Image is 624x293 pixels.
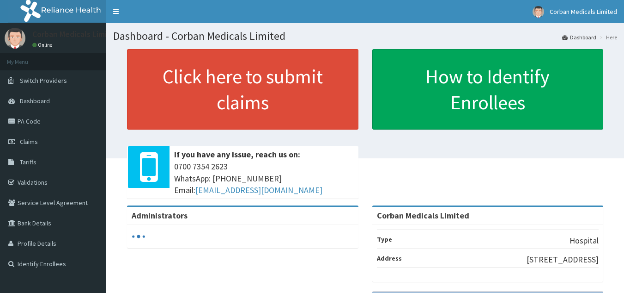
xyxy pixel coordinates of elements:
[174,149,300,160] b: If you have any issue, reach us on:
[569,235,599,247] p: Hospital
[377,254,402,262] b: Address
[597,33,617,41] li: Here
[32,42,55,48] a: Online
[377,235,392,243] b: Type
[20,76,67,85] span: Switch Providers
[20,137,38,146] span: Claims
[127,49,358,130] a: Click here to submit claims
[372,49,604,130] a: How to Identify Enrollees
[132,230,145,243] svg: audio-loading
[562,33,596,41] a: Dashboard
[377,210,469,221] strong: Corban Medicals Limited
[195,185,322,195] a: [EMAIL_ADDRESS][DOMAIN_NAME]
[20,158,36,166] span: Tariffs
[527,254,599,266] p: [STREET_ADDRESS]
[174,161,354,196] span: 0700 7354 2623 WhatsApp: [PHONE_NUMBER] Email:
[533,6,544,18] img: User Image
[550,7,617,16] span: Corban Medicals Limited
[5,28,25,49] img: User Image
[132,210,188,221] b: Administrators
[113,30,617,42] h1: Dashboard - Corban Medicals Limited
[32,30,120,38] p: Corban Medicals Limited
[20,97,50,105] span: Dashboard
